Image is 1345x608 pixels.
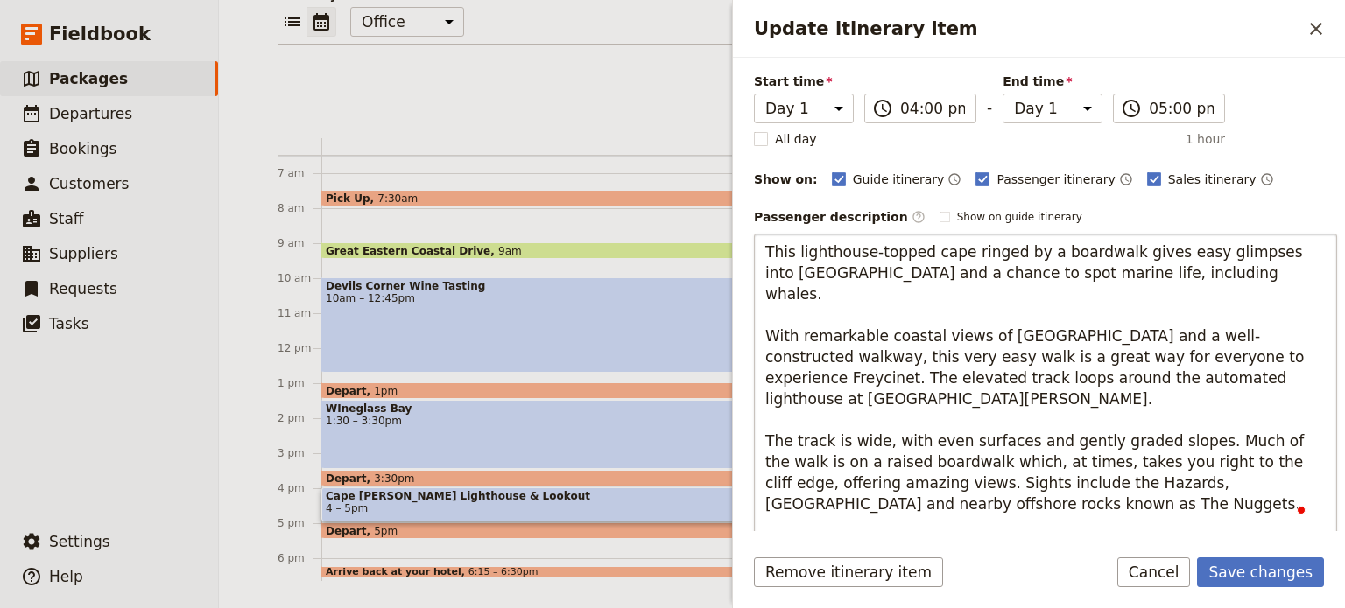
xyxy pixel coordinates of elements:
[49,70,128,87] span: Packages
[996,171,1115,188] span: Passenger itinerary
[321,487,1270,521] div: Cape [PERSON_NAME] Lighthouse & Lookout4 – 5pm
[1186,130,1225,148] span: 1 hour
[278,446,321,460] div: 3 pm
[278,516,321,530] div: 5 pm
[754,557,943,587] button: Remove itinerary item
[49,140,116,157] span: Bookings
[278,306,321,320] div: 11 am
[498,245,522,256] span: 9am
[872,98,893,119] span: ​
[326,280,1265,292] span: Devils Corner Wine Tasting
[321,382,1270,399] div: Depart1pm
[377,192,418,204] span: 7:30am
[1121,98,1142,119] span: ​
[321,566,1270,578] div: Arrive back at your hotel6:15 – 6:30pm
[957,210,1082,224] span: Show on guide itinerary
[754,234,1337,543] textarea: To enrich screen reader interactions, please activate Accessibility in Grammarly extension settings
[326,502,368,514] span: 4 – 5pm
[278,341,321,355] div: 12 pm
[49,21,151,47] span: Fieldbook
[49,105,132,122] span: Departures
[326,415,1265,427] span: 1:30 – 3:30pm
[278,236,321,250] div: 9 am
[754,208,926,226] label: Passenger description
[853,171,945,188] span: Guide itinerary
[1119,169,1133,190] button: Time shown on passenger itinerary
[947,169,961,190] button: Time shown on guide itinerary
[49,245,118,262] span: Suppliers
[912,210,926,224] span: ​
[278,411,321,425] div: 2 pm
[1260,169,1274,190] button: Time shown on sales itinerary
[754,171,818,188] div: Show on:
[1197,557,1324,587] button: Save changes
[987,97,992,123] span: -
[900,98,965,119] input: ​
[326,385,374,396] span: Depart
[49,315,89,332] span: Tasks
[1168,171,1257,188] span: Sales itinerary
[49,175,129,192] span: Customers
[326,472,374,484] span: Depart
[326,567,468,577] span: Arrive back at your hotel
[1117,557,1191,587] button: Cancel
[307,7,336,37] button: Calendar view
[374,525,398,536] span: 5pm
[49,533,110,550] span: Settings
[374,472,414,484] span: 3:30pm
[49,568,83,585] span: Help
[321,522,1270,539] div: Depart5pm
[1003,73,1102,90] span: End time
[326,292,1265,304] span: 10am – 12:45pm
[1149,98,1214,119] input: ​
[321,277,1270,373] div: Devils Corner Wine Tasting10am – 12:45pm
[468,567,539,577] span: 6:15 – 6:30pm
[278,376,321,390] div: 1 pm
[321,470,1270,486] div: Depart3:30pm
[754,73,854,90] span: Start time
[1003,94,1102,123] select: End time
[754,94,854,123] select: Start time
[321,400,1270,469] div: WIneglass Bay1:30 – 3:30pm
[775,130,817,148] span: All day
[278,166,321,180] div: 7 am
[278,271,321,285] div: 10 am
[326,245,498,256] span: Great Eastern Coastal Drive
[326,192,377,204] span: Pick Up
[278,481,321,495] div: 4 pm
[1301,14,1331,44] button: Close drawer
[374,385,398,396] span: 1pm
[278,7,307,37] button: List view
[49,210,84,227] span: Staff
[49,280,117,297] span: Requests
[326,490,1265,502] span: Cape [PERSON_NAME] Lighthouse & Lookout
[754,16,1301,42] h2: Update itinerary item
[326,402,1265,415] span: WIneglass Bay
[278,551,321,565] div: 6 pm
[321,190,1270,206] div: Pick Up7:30am
[321,242,1270,259] div: Great Eastern Coastal Drive9am
[326,525,374,536] span: Depart
[278,201,321,215] div: 8 am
